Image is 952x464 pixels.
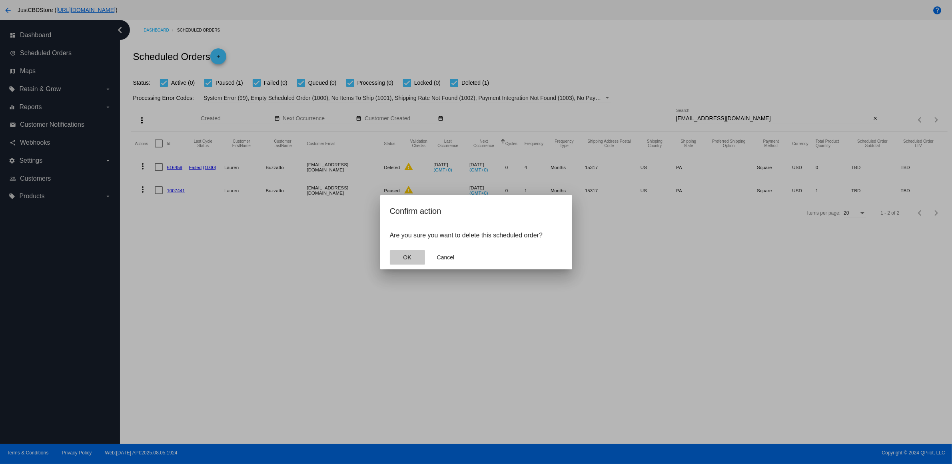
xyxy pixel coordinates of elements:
[428,250,463,265] button: Close dialog
[390,250,425,265] button: Close dialog
[390,205,563,217] h2: Confirm action
[437,254,455,261] span: Cancel
[390,232,563,239] p: Are you sure you want to delete this scheduled order?
[403,254,411,261] span: OK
